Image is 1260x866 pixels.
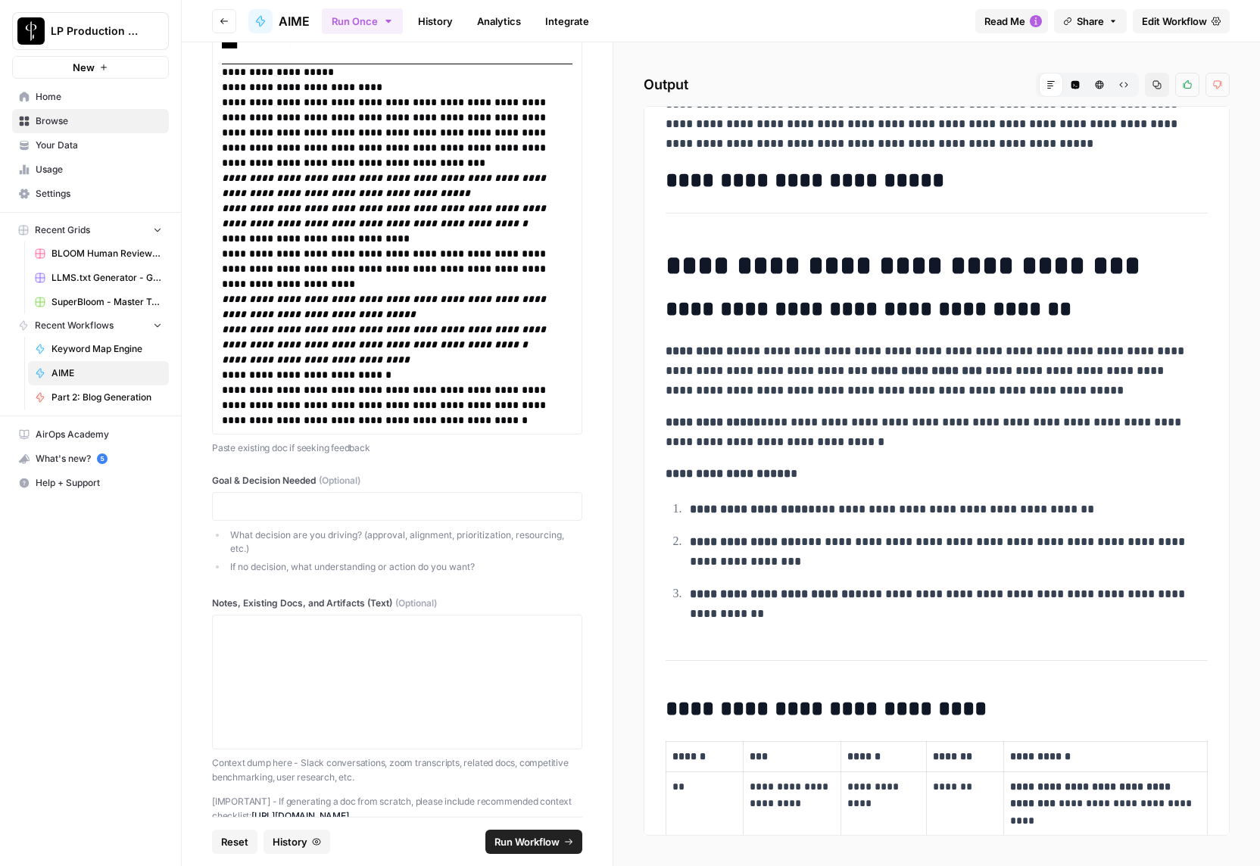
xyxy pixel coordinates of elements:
span: AIME [279,12,310,30]
a: BLOOM Human Review (ver2) [28,241,169,266]
a: Analytics [468,9,530,33]
button: Read Me [975,9,1048,33]
span: Edit Workflow [1142,14,1207,29]
img: LP Production Workloads Logo [17,17,45,45]
a: AIME [28,361,169,385]
p: Context dump here - Slack conversations, zoom transcripts, related docs, competitive benchmarking... [212,755,582,785]
span: Settings [36,187,162,201]
h2: Output [644,73,1230,97]
span: Run Workflow [494,834,560,849]
span: Your Data [36,139,162,152]
button: New [12,56,169,79]
button: Workspace: LP Production Workloads [12,12,169,50]
a: History [409,9,462,33]
button: Share [1054,9,1127,33]
a: [URL][DOMAIN_NAME] [251,810,349,821]
text: 5 [100,455,104,463]
button: Recent Workflows [12,314,169,337]
span: Read Me [984,14,1025,29]
a: Keyword Map Engine [28,337,169,361]
a: Edit Workflow [1133,9,1230,33]
label: Notes, Existing Docs, and Artifacts (Text) [212,597,582,610]
a: Your Data [12,133,169,157]
span: (Optional) [319,474,360,488]
button: Reset [212,830,257,854]
span: Usage [36,163,162,176]
span: AirOps Academy [36,428,162,441]
button: Run Once [322,8,403,34]
span: LP Production Workloads [51,23,142,39]
span: Browse [36,114,162,128]
a: AIME [248,9,310,33]
span: Reset [221,834,248,849]
a: Usage [12,157,169,182]
li: If no decision, what understanding or action do you want? [227,560,582,574]
span: LLMS.txt Generator - Grid [51,271,162,285]
a: Settings [12,182,169,206]
span: Keyword Map Engine [51,342,162,356]
button: Run Workflow [485,830,582,854]
p: Paste existing doc if seeking feedback [212,441,582,456]
span: Share [1077,14,1104,29]
span: Part 2: Blog Generation [51,391,162,404]
span: History [273,834,307,849]
span: Recent Grids [35,223,90,237]
span: BLOOM Human Review (ver2) [51,247,162,260]
a: LLMS.txt Generator - Grid [28,266,169,290]
a: Home [12,85,169,109]
span: New [73,60,95,75]
span: SuperBloom - Master Topic List [51,295,162,309]
span: (Optional) [395,597,437,610]
a: AirOps Academy [12,422,169,447]
button: What's new? 5 [12,447,169,471]
span: Recent Workflows [35,319,114,332]
li: What decision are you driving? (approval, alignment, prioritization, resourcing, etc.) [227,528,582,556]
span: AIME [51,366,162,380]
a: Integrate [536,9,598,33]
span: Home [36,90,162,104]
button: History [264,830,330,854]
a: Part 2: Blog Generation [28,385,169,410]
a: 5 [97,453,108,464]
p: [IMPORTANT] - If generating a doc from scratch, please include recommended context checklist: [212,794,582,824]
button: Help + Support [12,471,169,495]
a: Browse [12,109,169,133]
button: Recent Grids [12,219,169,241]
span: Help + Support [36,476,162,490]
div: What's new? [13,447,168,470]
a: SuperBloom - Master Topic List [28,290,169,314]
label: Goal & Decision Needed [212,474,582,488]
